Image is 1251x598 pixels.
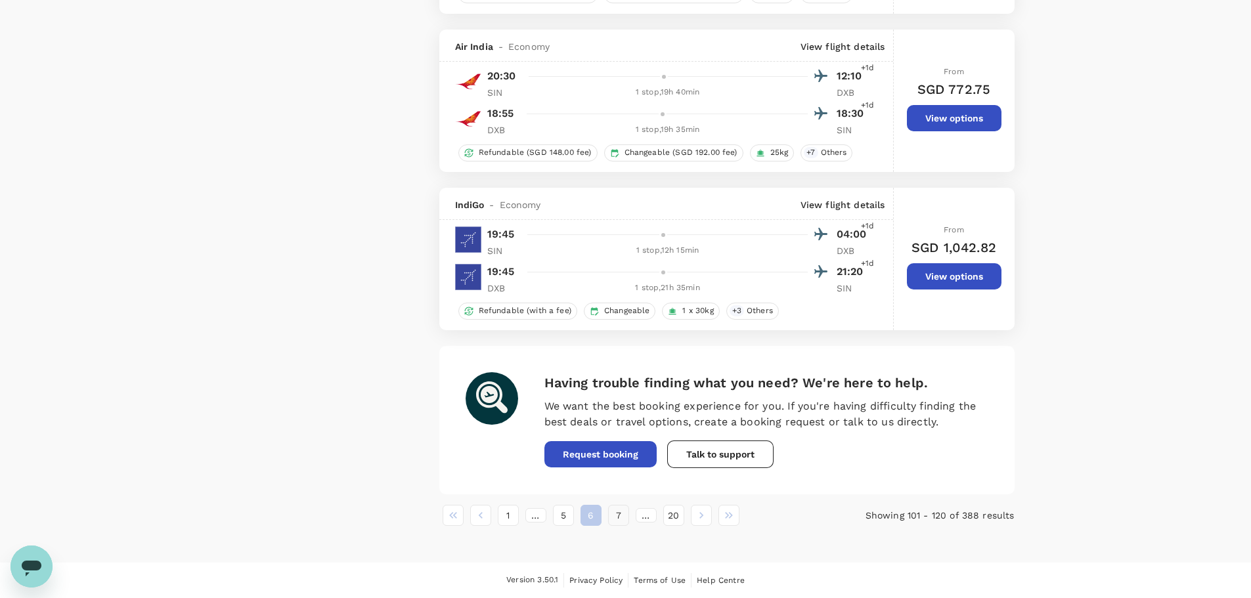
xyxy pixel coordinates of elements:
span: Changeable [599,305,655,316]
p: We want the best booking experience for you. If you're having difficulty finding the best deals o... [544,398,988,430]
div: 1 stop , 19h 40min [528,86,808,99]
iframe: Button to launch messaging window [11,545,53,587]
p: 19:45 [487,226,515,242]
span: + 7 [804,147,818,158]
nav: pagination navigation [439,505,823,526]
button: View options [907,263,1001,289]
span: + 3 [730,305,744,316]
p: DXB [487,123,520,137]
span: 25kg [765,147,794,158]
img: AI [455,106,481,132]
button: Go to page 7 [608,505,629,526]
button: Go to previous page [470,505,491,526]
p: DXB [837,86,869,99]
span: - [484,198,499,211]
span: - [493,40,508,53]
a: Privacy Policy [569,573,623,587]
img: 6E [455,226,481,253]
span: 1 x 30kg [677,305,718,316]
div: Changeable (SGD 192.00 fee) [604,144,743,161]
button: Go to first page [443,505,464,526]
span: From [944,67,964,76]
button: Go to page 1 [498,505,519,526]
span: Help Centre [697,576,745,585]
img: 6E [455,264,481,290]
button: Request booking [544,441,657,467]
span: IndiGo [455,198,485,211]
span: Refundable (SGD 148.00 fee) [473,147,597,158]
button: Go to last page [718,505,739,526]
p: 18:55 [487,106,514,121]
p: 20:30 [487,68,516,84]
span: Terms of Use [634,576,686,585]
p: View flight details [801,40,885,53]
p: DXB [837,244,869,257]
p: 19:45 [487,264,515,280]
div: 25kg [750,144,795,161]
span: Others [816,147,852,158]
div: Changeable [584,303,656,320]
span: Changeable (SGD 192.00 fee) [619,147,743,158]
div: 1 stop , 12h 15min [528,244,808,257]
button: Go to page 5 [553,505,574,526]
p: 04:00 [837,226,869,242]
p: View flight details [801,198,885,211]
span: +1d [861,62,874,75]
span: From [944,225,964,234]
div: … [525,508,546,523]
p: 18:30 [837,106,869,121]
div: … [636,508,657,523]
span: Economy [500,198,541,211]
div: +3Others [726,303,779,320]
span: Economy [508,40,550,53]
span: Refundable (with a fee) [473,305,577,316]
div: 1 stop , 21h 35min [528,282,808,295]
div: 1 stop , 19h 35min [528,123,808,137]
span: Version 3.50.1 [506,574,558,587]
span: Privacy Policy [569,576,623,585]
div: 1 x 30kg [662,303,719,320]
h6: SGD 772.75 [917,79,991,100]
span: +1d [861,257,874,270]
button: Go to next page [691,505,712,526]
button: View options [907,105,1001,131]
button: Talk to support [667,440,774,468]
img: AI [455,68,481,95]
button: page 6 [581,505,602,526]
p: SIN [837,123,869,137]
a: Terms of Use [634,573,686,587]
button: Go to page 20 [663,505,684,526]
span: +1d [861,220,874,233]
p: 12:10 [837,68,869,84]
div: Refundable (with a fee) [458,303,577,320]
p: SIN [487,244,520,257]
span: Air India [455,40,493,53]
h6: SGD 1,042.82 [911,237,996,258]
span: Others [741,305,778,316]
p: 21:20 [837,264,869,280]
h6: Having trouble finding what you need? We're here to help. [544,372,988,393]
span: +1d [861,99,874,112]
p: Showing 101 - 120 of 388 results [823,509,1015,522]
div: +7Others [801,144,852,161]
p: SIN [487,86,520,99]
p: DXB [487,282,520,295]
div: Refundable (SGD 148.00 fee) [458,144,598,161]
a: Help Centre [697,573,745,587]
p: SIN [837,282,869,295]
